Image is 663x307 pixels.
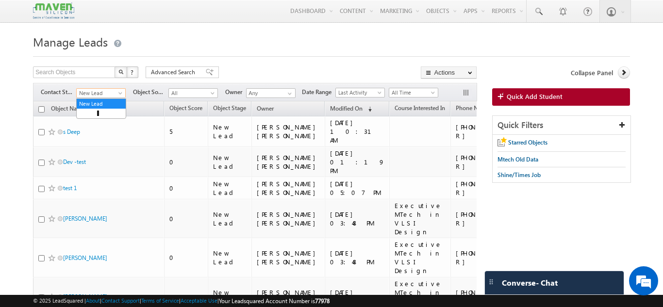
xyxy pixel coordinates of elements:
div: 0 [169,158,203,166]
span: Object Score [169,104,202,112]
div: [PHONE_NUMBER] [456,153,519,171]
div: 0 [169,184,203,193]
div: New Lead [213,153,247,171]
a: s Deep [63,128,80,135]
span: Quick Add Student [507,92,563,101]
a: Contact Support [101,297,140,304]
ul: New Lead [76,98,126,119]
button: Actions [421,66,477,79]
div: New Lead [213,288,247,306]
div: 5 [169,127,203,136]
div: [PHONE_NUMBER] [456,288,519,306]
img: Custom Logo [33,2,74,19]
span: All Time [389,88,435,97]
a: Course Interested In [390,103,450,115]
span: Manage Leads [33,34,108,49]
span: (sorted descending) [364,105,372,113]
a: Show All Items [282,89,295,98]
span: Starred Objects [508,139,547,146]
div: [PERSON_NAME] [PERSON_NAME] [257,123,320,140]
div: [DATE] 03:48 PM [330,249,385,266]
div: Quick Filters [493,116,630,135]
span: Advanced Search [151,68,198,77]
a: New Lead [76,88,126,98]
div: Executive MTech in VLSI Design [395,201,446,236]
a: test 1 [63,184,77,192]
button: ? [127,66,138,78]
span: Shine/Times Job [497,171,541,178]
span: Date Range [302,88,335,97]
img: carter-drag [487,278,495,286]
div: [PHONE_NUMBER] [456,123,519,140]
span: Last Activity [336,88,382,97]
span: All [169,89,215,97]
a: All [168,88,218,98]
a: Acceptable Use [181,297,217,304]
div: 0 [169,292,203,301]
span: Your Leadsquared Account Number is [219,297,330,305]
a: Terms of Service [141,297,179,304]
div: [PERSON_NAME] [PERSON_NAME] [257,249,320,266]
div: [DATE] 10:31 AM [330,118,385,145]
span: New Lead [77,89,123,97]
img: Search [118,69,123,74]
a: Object Stage [208,103,251,115]
a: Dev -test [63,158,86,165]
span: Object Stage [213,104,246,112]
div: [PHONE_NUMBER] [456,210,519,227]
div: New Lead [213,249,247,266]
div: [DATE] 03:48 PM [330,210,385,227]
span: Modified On [330,105,363,112]
a: [PERSON_NAME] [63,215,107,222]
div: Executive MTech in VLSI Design [395,240,446,275]
span: Contact Stage [41,88,76,97]
a: New Lead [77,99,126,108]
input: Check all records [38,106,45,113]
a: About [86,297,100,304]
span: Converse - Chat [502,278,558,287]
a: Object Score [165,103,207,115]
div: [PERSON_NAME] [PERSON_NAME] [257,210,320,227]
a: [PERSON_NAME] [63,293,107,300]
div: [DATE] 03:48 PM [330,288,385,306]
span: ? [131,68,135,76]
div: [PHONE_NUMBER] [456,179,519,197]
div: [PERSON_NAME] [PERSON_NAME] [257,288,320,306]
a: [PERSON_NAME] [63,254,107,261]
span: 77978 [315,297,330,305]
span: © 2025 LeadSquared | | | | | [33,296,330,306]
div: [PERSON_NAME] [PERSON_NAME] [257,153,320,171]
div: [PERSON_NAME] [PERSON_NAME] [257,179,320,197]
div: New Lead [213,179,247,197]
span: Mtech Old Data [497,156,538,163]
div: New Lead [213,210,247,227]
div: [DATE] 05:07 PM [330,179,385,197]
div: [DATE] 01:19 PM [330,149,385,175]
a: Modified On (sorted descending) [325,103,377,115]
span: Collapse Panel [571,68,613,77]
a: Object Name [46,103,90,116]
div: 0 [169,214,203,223]
span: Owner [257,105,274,112]
input: Type to Search [246,88,296,98]
span: Owner [225,88,246,97]
div: [PHONE_NUMBER] [456,249,519,266]
span: Phone Number [456,104,495,112]
div: New Lead [213,123,247,140]
span: Object Source [133,88,168,97]
a: Last Activity [335,88,385,97]
a: Quick Add Student [492,88,630,106]
a: Phone Number [451,103,500,115]
span: Course Interested In [395,104,445,112]
a: All Time [389,88,438,97]
div: 0 [169,253,203,262]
